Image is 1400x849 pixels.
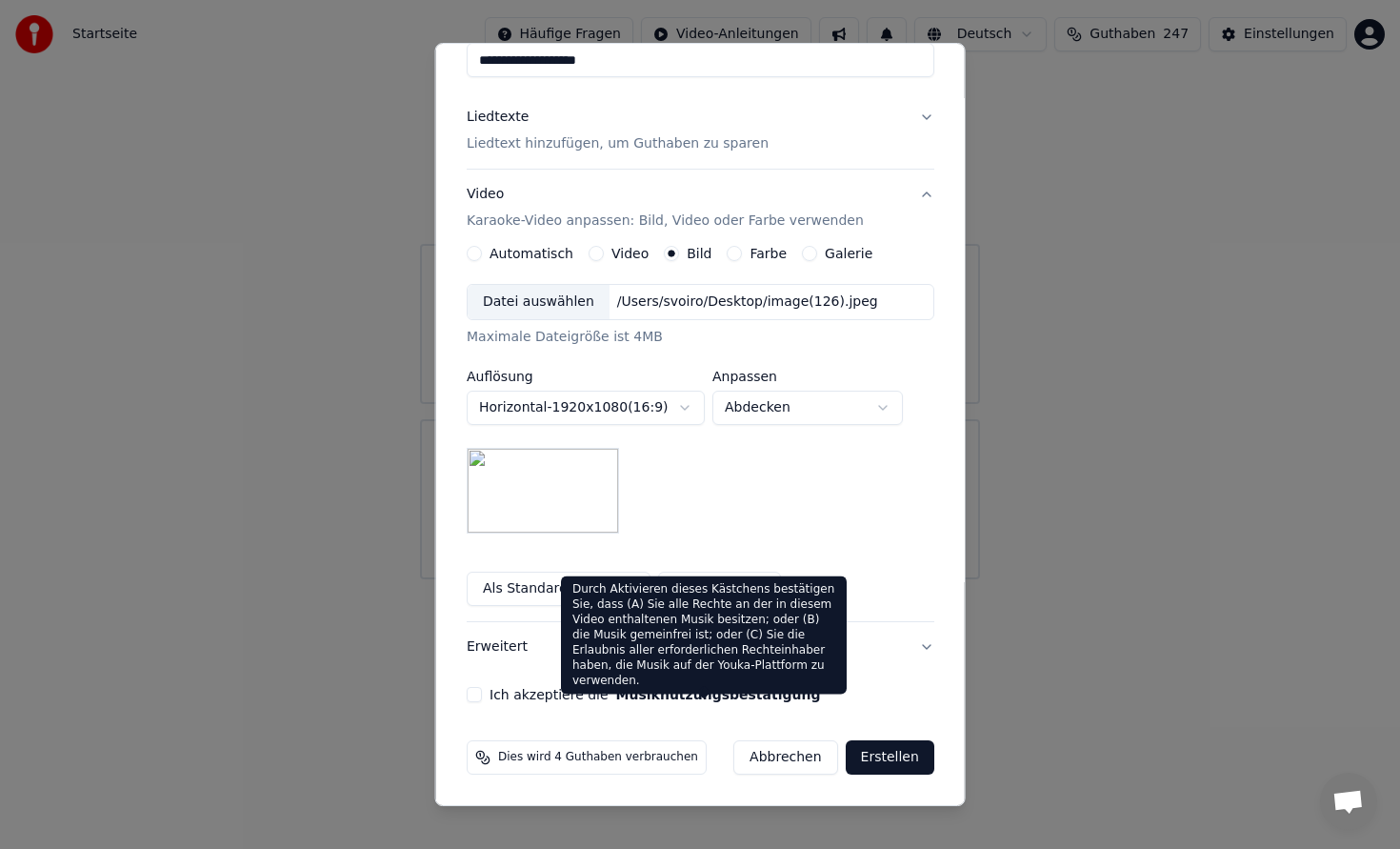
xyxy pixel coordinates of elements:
[468,285,610,319] div: Datei auswählen
[657,572,780,606] button: Zurücksetzen
[467,370,705,383] label: Auflösung
[733,740,837,775] button: Abbrechen
[490,688,820,701] label: Ich akzeptiere die
[467,186,864,232] div: Video
[467,622,934,672] button: Erweitert
[467,246,934,621] div: VideoKaraoke-Video anpassen: Bild, Video oder Farbe verwenden
[845,740,933,775] button: Erstellen
[467,135,769,154] p: Liedtext hinzufügen, um Guthaben zu sparen
[467,171,934,247] button: VideoKaraoke-Video anpassen: Bild, Video oder Farbe verwenden
[615,688,820,701] button: Ich akzeptiere die
[712,370,903,383] label: Anpassen
[609,293,885,312] div: /Users/svoiro/Desktop/image(126).jpeg
[498,750,698,765] span: Dies wird 4 Guthaben verbrauchen
[825,247,872,260] label: Galerie
[467,109,529,128] div: Liedtexte
[467,93,934,170] button: LiedtexteLiedtext hinzufügen, um Guthaben zu sparen
[611,247,649,260] label: Video
[750,247,787,260] label: Farbe
[467,572,650,606] button: Als Standard festlegen
[687,247,711,260] label: Bild
[467,328,934,347] div: Maximale Dateigröße ist 4MB
[490,247,573,260] label: Automatisch
[467,212,864,231] p: Karaoke-Video anpassen: Bild, Video oder Farbe verwenden
[561,576,847,695] div: Durch Aktivieren dieses Kästchens bestätigen Sie, dass (A) Sie alle Rechte an der in diesem Video...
